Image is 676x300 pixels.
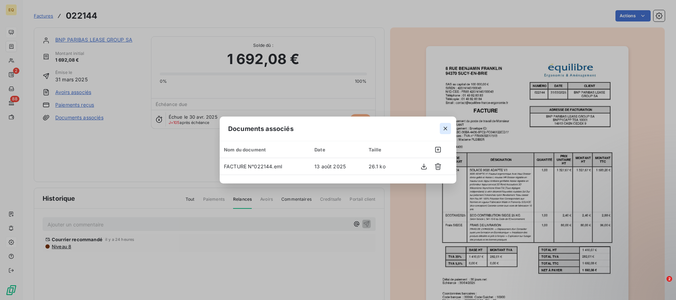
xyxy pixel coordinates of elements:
span: Documents associés [228,124,294,133]
span: 26.1 ko [369,163,386,169]
span: 13 août 2025 [314,163,346,169]
iframe: Intercom notifications message [535,232,676,281]
span: FACTURE N°022144.eml [224,163,282,169]
div: Date [314,147,360,152]
span: 2 [666,276,672,282]
iframe: Intercom live chat [652,276,669,293]
div: Taille [369,147,395,152]
div: Nom du document [224,147,306,152]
